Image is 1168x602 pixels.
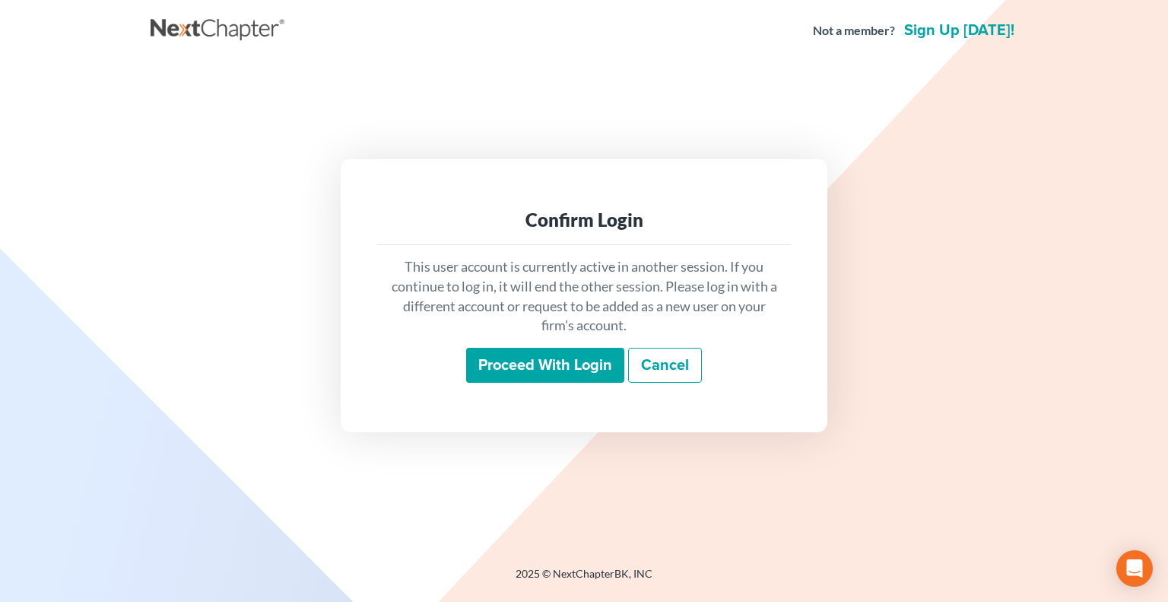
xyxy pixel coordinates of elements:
[901,23,1017,38] a: Sign up [DATE]!
[389,208,779,232] div: Confirm Login
[628,348,702,383] a: Cancel
[1116,550,1153,587] div: Open Intercom Messenger
[466,348,624,383] input: Proceed with login
[813,22,895,40] strong: Not a member?
[389,257,779,336] p: This user account is currently active in another session. If you continue to log in, it will end ...
[151,566,1017,594] div: 2025 © NextChapterBK, INC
